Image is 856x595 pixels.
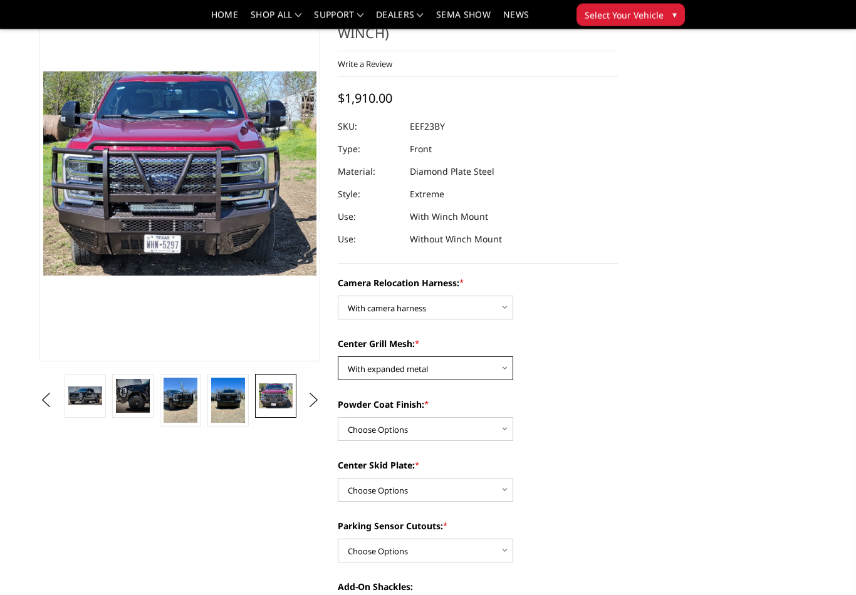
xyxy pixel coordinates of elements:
[410,206,488,229] dd: With Winch Mount
[338,90,392,107] span: $1,910.00
[436,11,491,29] a: SEMA Show
[338,398,619,411] label: Powder Coat Finish:
[338,59,392,70] a: Write a Review
[338,229,400,251] dt: Use:
[410,229,502,251] dd: Without Winch Mount
[36,391,55,410] button: Previous
[338,206,400,229] dt: Use:
[410,138,432,161] dd: Front
[338,338,619,351] label: Center Grill Mesh:
[338,459,619,472] label: Center Skid Plate:
[410,161,494,184] dd: Diamond Plate Steel
[410,116,445,138] dd: EEF23BY
[211,11,238,29] a: Home
[585,9,664,22] span: Select Your Vehicle
[503,11,529,29] a: News
[338,581,619,594] label: Add-On Shackles:
[338,116,400,138] dt: SKU:
[259,384,293,410] img: 2023-2025 Ford F250-350 - T2 Series - Extreme Front Bumper (receiver or winch)
[314,11,363,29] a: Support
[338,277,619,290] label: Camera Relocation Harness:
[338,161,400,184] dt: Material:
[376,11,424,29] a: Dealers
[338,138,400,161] dt: Type:
[68,387,102,405] img: 2023-2025 Ford F250-350 - T2 Series - Extreme Front Bumper (receiver or winch)
[304,391,323,410] button: Next
[577,4,685,26] button: Select Your Vehicle
[410,184,444,206] dd: Extreme
[164,378,197,423] img: 2023-2025 Ford F250-350 - T2 Series - Extreme Front Bumper (receiver or winch)
[251,11,301,29] a: shop all
[338,184,400,206] dt: Style:
[116,380,150,413] img: 2023-2025 Ford F250-350 - T2 Series - Extreme Front Bumper (receiver or winch)
[211,378,245,423] img: 2023-2025 Ford F250-350 - T2 Series - Extreme Front Bumper (receiver or winch)
[672,8,677,21] span: ▾
[338,520,619,533] label: Parking Sensor Cutouts:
